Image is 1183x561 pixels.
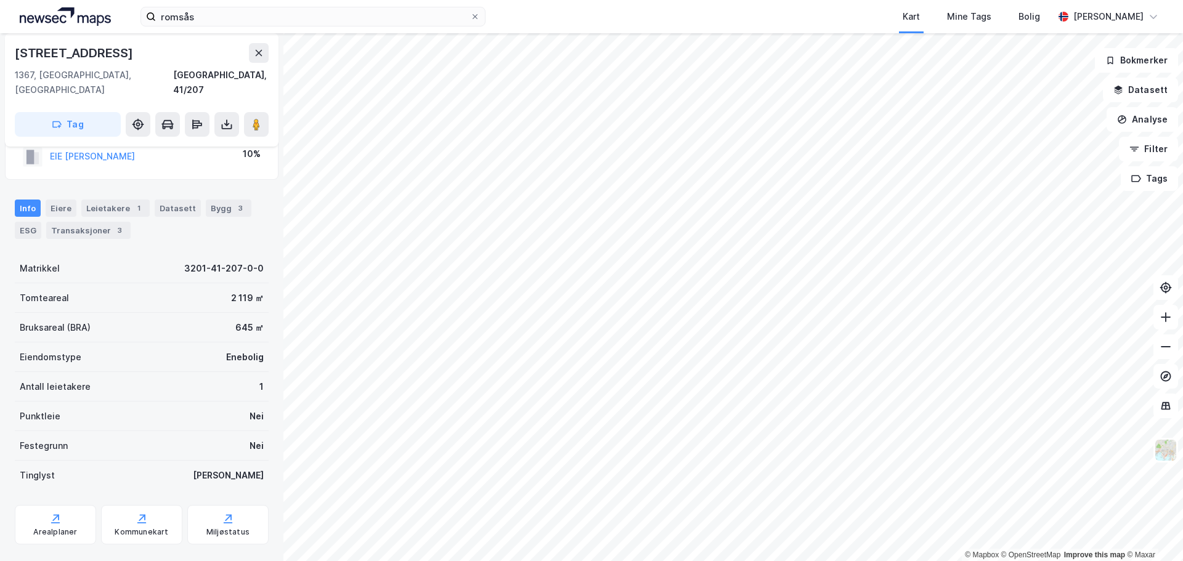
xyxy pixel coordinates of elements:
[1154,438,1177,462] img: Z
[1119,137,1178,161] button: Filter
[243,147,261,161] div: 10%
[81,200,150,217] div: Leietakere
[226,350,264,365] div: Enebolig
[20,291,69,305] div: Tomteareal
[20,7,111,26] img: logo.a4113a55bc3d86da70a041830d287a7e.svg
[20,261,60,276] div: Matrikkel
[113,224,126,236] div: 3
[173,68,269,97] div: [GEOGRAPHIC_DATA], 41/207
[947,9,991,24] div: Mine Tags
[250,409,264,424] div: Nei
[20,350,81,365] div: Eiendomstype
[184,261,264,276] div: 3201-41-207-0-0
[20,320,91,335] div: Bruksareal (BRA)
[15,222,41,239] div: ESG
[33,527,77,537] div: Arealplaner
[1018,9,1040,24] div: Bolig
[1064,551,1125,559] a: Improve this map
[231,291,264,305] div: 2 119 ㎡
[15,43,136,63] div: [STREET_ADDRESS]
[15,68,173,97] div: 1367, [GEOGRAPHIC_DATA], [GEOGRAPHIC_DATA]
[1121,502,1183,561] iframe: Chat Widget
[259,379,264,394] div: 1
[46,222,131,239] div: Transaksjoner
[156,7,470,26] input: Søk på adresse, matrikkel, gårdeiere, leietakere eller personer
[234,202,246,214] div: 3
[46,200,76,217] div: Eiere
[20,409,60,424] div: Punktleie
[15,200,41,217] div: Info
[1095,48,1178,73] button: Bokmerker
[20,379,91,394] div: Antall leietakere
[206,527,250,537] div: Miljøstatus
[1103,78,1178,102] button: Datasett
[20,468,55,483] div: Tinglyst
[20,438,68,453] div: Festegrunn
[155,200,201,217] div: Datasett
[15,112,121,137] button: Tag
[250,438,264,453] div: Nei
[206,200,251,217] div: Bygg
[193,468,264,483] div: [PERSON_NAME]
[965,551,999,559] a: Mapbox
[1001,551,1061,559] a: OpenStreetMap
[903,9,920,24] div: Kart
[115,527,168,537] div: Kommunekart
[235,320,264,335] div: 645 ㎡
[132,202,145,214] div: 1
[1107,107,1178,132] button: Analyse
[1121,166,1178,191] button: Tags
[1073,9,1144,24] div: [PERSON_NAME]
